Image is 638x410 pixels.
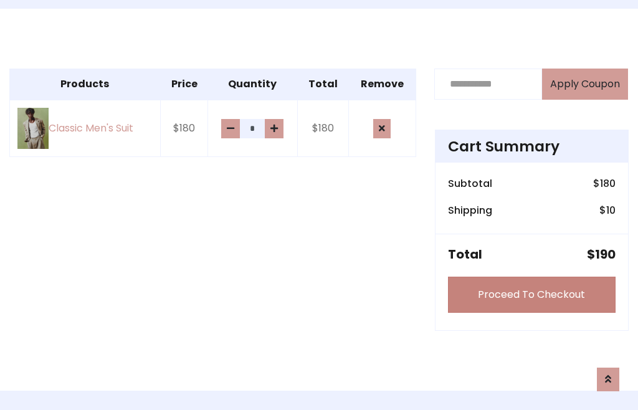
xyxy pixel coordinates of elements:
td: $180 [160,100,208,157]
td: $180 [297,100,348,157]
h6: Shipping [448,204,492,216]
th: Remove [348,69,416,100]
h4: Cart Summary [448,138,616,155]
h6: Subtotal [448,178,492,189]
th: Total [297,69,348,100]
h6: $ [593,178,616,189]
th: Price [160,69,208,100]
span: 180 [600,176,616,191]
th: Quantity [208,69,297,100]
h5: $ [587,247,616,262]
span: 10 [606,203,616,217]
span: 190 [595,246,616,263]
a: Proceed To Checkout [448,277,616,313]
th: Products [10,69,161,100]
a: Classic Men's Suit [17,108,153,150]
h6: $ [599,204,616,216]
button: Apply Coupon [542,69,628,100]
h5: Total [448,247,482,262]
